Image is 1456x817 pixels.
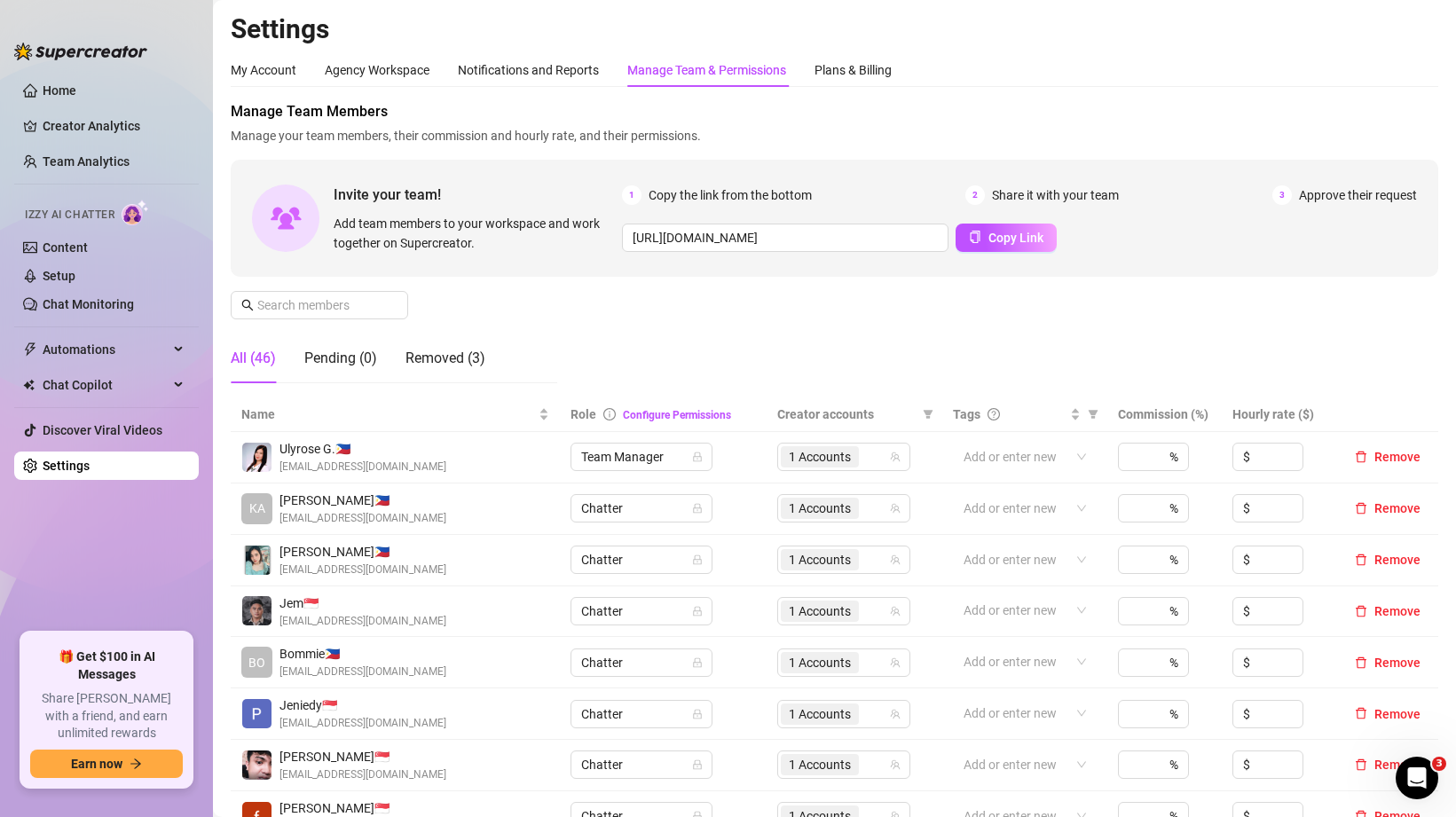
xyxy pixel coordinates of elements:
[965,185,985,205] span: 2
[249,499,265,518] span: KA
[43,83,76,98] a: Home
[257,295,383,315] input: Search members
[781,703,859,725] span: 1 Accounts
[231,101,1438,122] span: Manage Team Members
[25,207,114,224] span: Izzy AI Chatter
[692,709,703,719] span: lock
[122,200,149,225] img: AI Chatter
[30,690,183,742] span: Share [PERSON_NAME] with a friend, and earn unlimited rewards
[405,348,485,369] div: Removed (3)
[279,747,446,766] span: [PERSON_NAME] 🇸🇬
[692,759,703,770] span: lock
[130,758,142,770] span: arrow-right
[581,649,702,676] span: Chatter
[30,750,183,778] button: Earn nowarrow-right
[1348,549,1428,570] button: Remove
[1084,401,1102,428] span: filter
[279,695,446,715] span: Jeniedy 🇸🇬
[1107,397,1223,432] th: Commission (%)
[603,408,616,420] span: info-circle
[1355,656,1367,669] span: delete
[1432,757,1446,771] span: 3
[923,409,933,420] span: filter
[279,613,446,630] span: [EMAIL_ADDRESS][DOMAIN_NAME]
[242,546,272,575] img: Ma Clarrise Romano
[23,342,37,357] span: thunderbolt
[969,231,981,243] span: copy
[43,371,169,399] span: Chat Copilot
[231,348,276,369] div: All (46)
[334,214,615,253] span: Add team members to your workspace and work together on Supercreator.
[692,503,703,514] span: lock
[1374,450,1421,464] span: Remove
[1355,451,1367,463] span: delete
[1088,409,1098,420] span: filter
[1374,553,1421,567] span: Remove
[627,60,786,80] div: Manage Team & Permissions
[279,593,446,613] span: Jem 🇸🇬
[279,491,446,510] span: [PERSON_NAME] 🇵🇭
[890,554,901,565] span: team
[789,550,851,570] span: 1 Accounts
[334,184,622,206] span: Invite your team!
[71,757,122,771] span: Earn now
[279,459,446,475] span: [EMAIL_ADDRESS][DOMAIN_NAME]
[1374,604,1421,618] span: Remove
[581,444,702,470] span: Team Manager
[623,409,731,421] a: Configure Permissions
[919,401,937,428] span: filter
[622,185,641,205] span: 1
[953,405,980,424] span: Tags
[815,60,892,80] div: Plans & Billing
[43,269,75,283] a: Setup
[23,379,35,391] img: Chat Copilot
[692,657,703,668] span: lock
[789,755,851,774] span: 1 Accounts
[777,405,916,424] span: Creator accounts
[581,495,702,522] span: Chatter
[890,709,901,719] span: team
[279,562,446,578] span: [EMAIL_ADDRESS][DOMAIN_NAME]
[1299,185,1417,205] span: Approve their request
[279,644,446,664] span: Bommie 🇵🇭
[789,653,851,672] span: 1 Accounts
[242,750,272,780] img: Janju Lopez
[1374,501,1421,515] span: Remove
[1355,758,1367,771] span: delete
[279,715,446,732] span: [EMAIL_ADDRESS][DOMAIN_NAME]
[649,185,812,205] span: Copy the link from the bottom
[890,452,901,462] span: team
[279,439,446,459] span: Ulyrose G. 🇵🇭
[279,664,446,680] span: [EMAIL_ADDRESS][DOMAIN_NAME]
[956,224,1057,252] button: Copy Link
[30,648,183,683] span: 🎁 Get $100 in AI Messages
[1348,652,1428,673] button: Remove
[43,240,88,255] a: Content
[571,407,596,421] span: Role
[781,601,859,622] span: 1 Accounts
[789,601,851,621] span: 1 Accounts
[581,751,702,778] span: Chatter
[789,499,851,518] span: 1 Accounts
[231,397,560,432] th: Name
[231,12,1438,46] h2: Settings
[231,60,296,80] div: My Account
[581,598,702,625] span: Chatter
[1374,656,1421,670] span: Remove
[789,704,851,724] span: 1 Accounts
[1355,707,1367,719] span: delete
[890,657,901,668] span: team
[789,447,851,467] span: 1 Accounts
[14,43,147,60] img: logo-BBDzfeDw.svg
[43,112,185,140] a: Creator Analytics
[890,759,901,770] span: team
[325,60,429,80] div: Agency Workspace
[43,297,134,311] a: Chat Monitoring
[1348,498,1428,519] button: Remove
[458,60,599,80] div: Notifications and Reports
[692,554,703,565] span: lock
[279,510,446,527] span: [EMAIL_ADDRESS][DOMAIN_NAME]
[692,606,703,617] span: lock
[781,549,859,570] span: 1 Accounts
[43,423,162,437] a: Discover Viral Videos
